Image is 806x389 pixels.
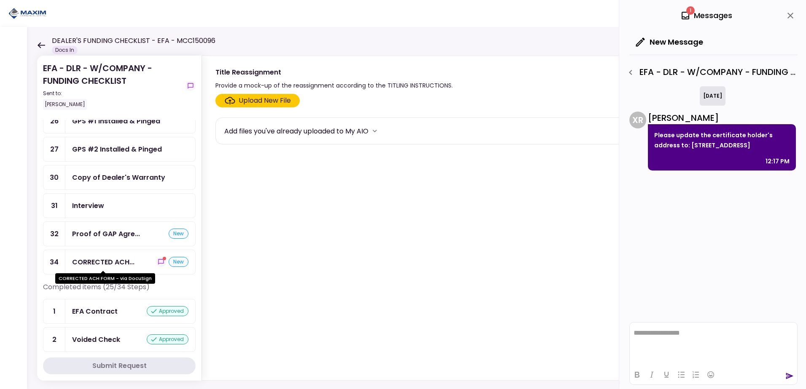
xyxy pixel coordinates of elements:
div: [PERSON_NAME] [43,99,87,110]
a: 34CORRECTED ACH FORM - via DocuSignshow-messagesnew [43,250,196,274]
div: Docs In [52,46,78,54]
span: 1 [686,6,695,15]
div: Copy of Dealer's Warranty [72,172,165,183]
div: 1 [43,299,65,323]
button: show-messages [185,81,196,91]
div: X R [629,112,646,128]
div: new [169,257,188,267]
h1: DEALER'S FUNDING CHECKLIST - EFA - MCC150096 [52,36,215,46]
div: 34 [43,250,65,274]
div: Sent to: [43,90,182,97]
div: Messages [680,9,732,22]
p: Please update the certificate holder's address to: [STREET_ADDRESS] [654,130,790,150]
div: Voided Check [72,334,120,345]
div: Proof of GAP Agreement [72,229,140,239]
a: 27GPS #2 Installed & Pinged [43,137,196,162]
div: Provide a mock-up of the reassignment according to the TITLING INSTRUCTIONS. [215,80,453,91]
a: 1EFA Contractapproved [43,299,196,324]
div: 30 [43,165,65,189]
div: EFA - DLR - W/COMPANY - FUNDING CHECKLIST [43,62,182,110]
iframe: Rich Text Area [630,322,797,365]
button: more [368,125,381,137]
button: Underline [659,369,674,381]
div: approved [147,306,188,316]
button: Numbered list [689,369,703,381]
div: approved [147,334,188,344]
a: 31Interview [43,193,196,218]
button: Bullet list [674,369,688,381]
div: 26 [43,109,65,133]
div: CORRECTED ACH FORM - via DocuSign [55,273,155,284]
button: Bold [630,369,644,381]
div: Title Reassignment [215,67,453,77]
div: GPS #2 Installed & Pinged [72,144,162,155]
div: [PERSON_NAME] [648,112,796,124]
a: 26GPS #1 Installed & Pinged [43,109,196,133]
span: Click here to upload the required document [215,94,300,107]
div: EFA Contract [72,306,118,317]
div: 12:17 PM [766,156,790,166]
div: Upload New File [239,96,291,106]
a: 30Copy of Dealer's Warranty [43,165,196,190]
button: Italic [645,369,659,381]
div: new [169,229,188,239]
div: Title ReassignmentProvide a mock-up of the reassignment according to the TITLING INSTRUCTIONS.sho... [201,56,789,381]
button: close [783,8,798,23]
div: 2 [43,328,65,352]
button: show-messages [156,257,166,267]
div: EFA - DLR - W/COMPANY - FUNDING CHECKLIST - Certificate of Insurance [623,65,798,80]
img: Partner icon [8,7,46,20]
div: Add files you've already uploaded to My AIO [224,126,368,136]
button: Emojis [704,369,718,381]
div: Submit Request [92,361,147,371]
button: Submit Request [43,357,196,374]
button: send [785,372,794,380]
div: Completed items (25/34 Steps) [43,282,196,299]
div: CORRECTED ACH FORM - via DocuSign [72,257,134,267]
div: 27 [43,137,65,161]
button: New Message [629,31,710,53]
div: GPS #1 Installed & Pinged [72,116,160,126]
a: 32Proof of GAP Agreementnew [43,221,196,246]
div: 31 [43,194,65,218]
div: [DATE] [700,86,725,106]
div: Interview [72,200,104,211]
div: 32 [43,222,65,246]
a: 2Voided Checkapproved [43,327,196,352]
